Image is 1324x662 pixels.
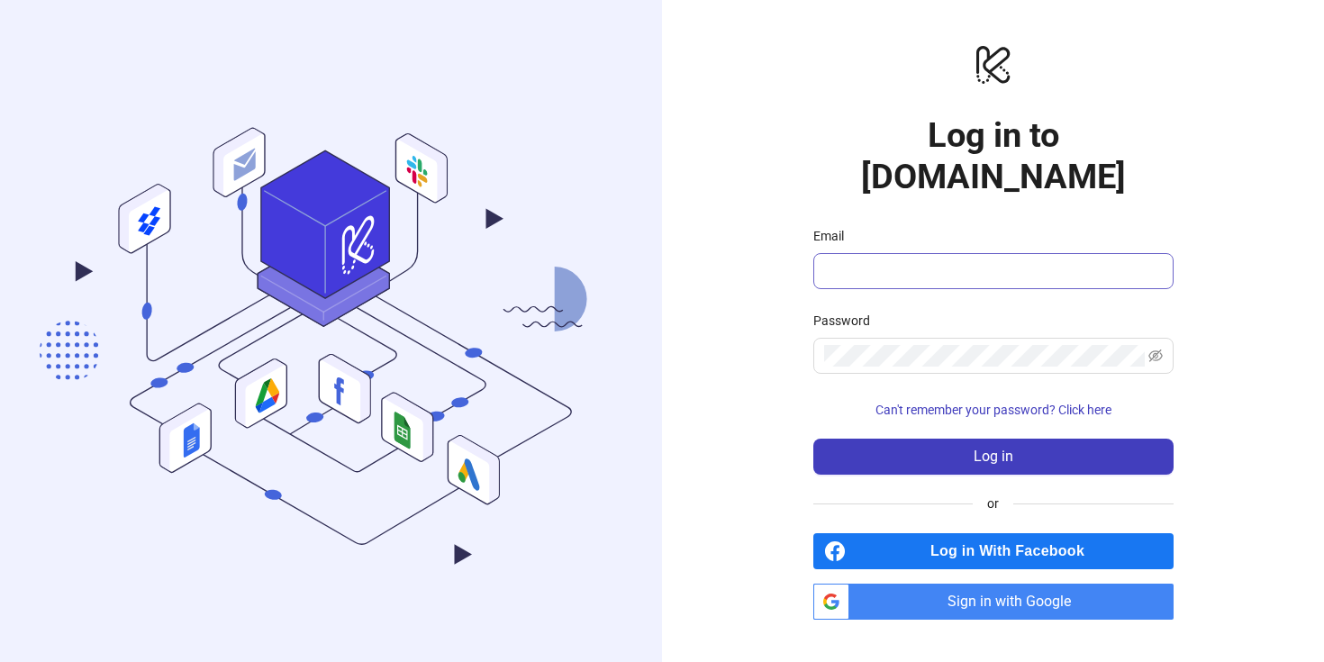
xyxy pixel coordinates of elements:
[824,345,1145,367] input: Password
[824,260,1159,282] input: Email
[973,494,1013,513] span: or
[857,584,1174,620] span: Sign in with Google
[813,395,1174,424] button: Can't remember your password? Click here
[813,311,882,331] label: Password
[813,403,1174,417] a: Can't remember your password? Click here
[813,439,1174,475] button: Log in
[1148,349,1163,363] span: eye-invisible
[875,403,1111,417] span: Can't remember your password? Click here
[974,449,1013,465] span: Log in
[853,533,1174,569] span: Log in With Facebook
[813,226,856,246] label: Email
[813,114,1174,197] h1: Log in to [DOMAIN_NAME]
[813,584,1174,620] a: Sign in with Google
[813,533,1174,569] a: Log in With Facebook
